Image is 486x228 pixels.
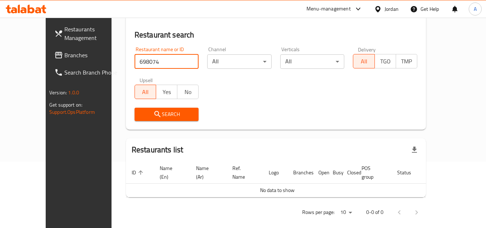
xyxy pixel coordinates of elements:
span: Branches [64,51,121,59]
input: Search for restaurant name or ID.. [135,54,199,69]
button: Yes [156,85,177,99]
span: All [138,87,153,97]
h2: Restaurants list [132,144,183,155]
a: Support.OpsPlatform [49,107,95,117]
div: All [207,54,272,69]
span: TMP [399,56,414,67]
span: All [356,56,372,67]
button: All [353,54,374,68]
div: All [280,54,345,69]
button: TMP [396,54,417,68]
span: No data to show [260,185,295,195]
a: Restaurants Management [49,21,127,46]
span: Get support on: [49,100,82,109]
a: Branches [49,46,127,64]
p: 0-0 of 0 [366,208,383,217]
span: A [474,5,477,13]
th: Branches [287,162,313,184]
span: Status [397,168,421,177]
div: Menu-management [306,5,351,13]
div: Rows per page: [337,207,355,218]
div: Export file [406,141,423,158]
span: Search Branch Phone [64,68,121,77]
button: All [135,85,156,99]
button: No [177,85,199,99]
label: Upsell [140,77,153,82]
h2: Restaurant search [135,30,417,40]
table: enhanced table [126,162,454,197]
p: Rows per page: [302,208,335,217]
span: Name (Ar) [196,164,218,181]
span: No [180,87,196,97]
span: Restaurants Management [64,25,121,42]
a: Search Branch Phone [49,64,127,81]
span: Search [140,110,193,119]
span: Ref. Name [232,164,254,181]
span: Version: [49,88,67,97]
button: Search [135,108,199,121]
th: Open [313,162,327,184]
label: Delivery [358,47,376,52]
th: Busy [327,162,341,184]
span: Yes [159,87,174,97]
button: TGO [374,54,396,68]
th: Logo [263,162,287,184]
span: TGO [378,56,393,67]
span: Name (En) [160,164,182,181]
span: ID [132,168,145,177]
div: Jordan [385,5,399,13]
span: POS group [362,164,383,181]
th: Closed [341,162,356,184]
span: 1.0.0 [68,88,79,97]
